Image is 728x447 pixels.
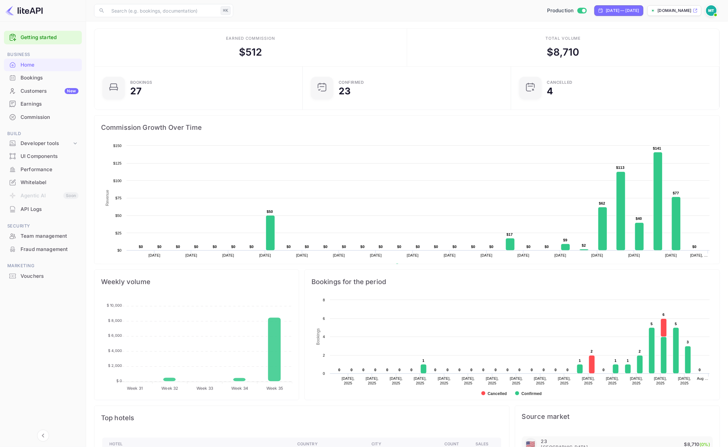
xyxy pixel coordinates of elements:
[4,85,82,98] div: CustomersNew
[447,368,449,372] text: 0
[139,245,143,249] text: $0
[579,359,581,363] text: 1
[459,368,461,372] text: 0
[630,376,643,385] text: [DATE], 2025
[21,114,79,121] div: Commission
[351,368,353,372] text: 0
[599,201,605,205] text: $62
[339,80,364,84] div: Confirmed
[563,238,568,242] text: $9
[488,391,507,396] text: Cancelled
[489,245,494,249] text: $0
[4,203,82,215] a: API Logs
[390,376,403,385] text: [DATE], 2025
[222,253,234,257] text: [DATE]
[323,372,325,375] text: 0
[691,253,708,257] text: [DATE], …
[541,438,547,444] p: 23
[4,98,82,110] a: Earnings
[482,368,484,372] text: 0
[4,85,82,97] a: CustomersNew
[603,368,605,372] text: 0
[342,245,346,249] text: $0
[21,34,79,41] a: Getting started
[653,146,661,150] text: $141
[194,245,198,249] text: $0
[444,253,456,257] text: [DATE]
[148,253,160,257] text: [DATE]
[21,232,79,240] div: Team management
[700,442,710,447] span: (0%)
[333,253,345,257] text: [DATE]
[108,318,122,323] tspan: $ 8,000
[399,368,401,372] text: 0
[693,245,697,249] text: $0
[687,340,689,344] text: 3
[531,368,533,372] text: 0
[555,368,557,372] text: 0
[4,176,82,189] div: Whitelabel
[239,45,262,60] div: $ 512
[316,328,320,345] text: Bookings
[407,253,419,257] text: [DATE]
[21,87,79,95] div: Customers
[678,376,691,385] text: [DATE], 2025
[21,61,79,69] div: Home
[221,6,231,15] div: ⌘K
[582,243,586,247] text: $2
[127,386,143,391] tspan: Week 31
[453,245,457,249] text: $0
[266,386,283,391] tspan: Week 35
[338,368,340,372] text: 0
[4,176,82,188] a: Whitelabel
[567,368,569,372] text: 0
[4,59,82,72] div: Home
[543,368,545,372] text: 0
[547,45,580,60] div: $ 8,710
[507,368,509,372] text: 0
[267,210,273,214] text: $50
[486,376,499,385] text: [DATE], 2025
[495,368,497,372] text: 0
[4,51,82,58] span: Business
[507,232,513,236] text: $17
[534,376,547,385] text: [DATE], 2025
[4,72,82,84] a: Bookings
[113,161,122,165] text: $125
[4,270,82,283] div: Vouchers
[416,245,420,249] text: $0
[101,122,713,133] span: Commission Growth Over Time
[115,214,122,218] text: $50
[522,413,713,421] span: Source market
[130,80,152,84] div: Bookings
[471,368,473,372] text: 0
[434,245,438,249] text: $0
[323,298,325,302] text: 8
[4,150,82,162] a: UI Components
[675,322,677,326] text: 5
[527,245,531,249] text: $0
[397,245,402,249] text: $0
[5,5,43,16] img: LiteAPI logo
[4,163,82,175] a: Performance
[519,368,521,372] text: 0
[101,276,292,287] span: Weekly volume
[547,7,574,15] span: Production
[21,273,79,280] div: Vouchers
[21,246,79,253] div: Fraud management
[161,386,178,391] tspan: Week 32
[226,35,275,41] div: Earned commission
[311,276,713,287] span: Bookings for the period
[21,140,72,147] div: Developer tools
[115,196,122,200] text: $75
[4,138,82,149] div: Developer tools
[616,166,625,170] text: $113
[65,88,79,94] div: New
[21,153,79,160] div: UI Components
[386,368,388,372] text: 0
[196,386,213,391] tspan: Week 33
[186,253,197,257] text: [DATE]
[108,364,122,368] tspan: $ 2,000
[558,376,571,385] text: [DATE], 2025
